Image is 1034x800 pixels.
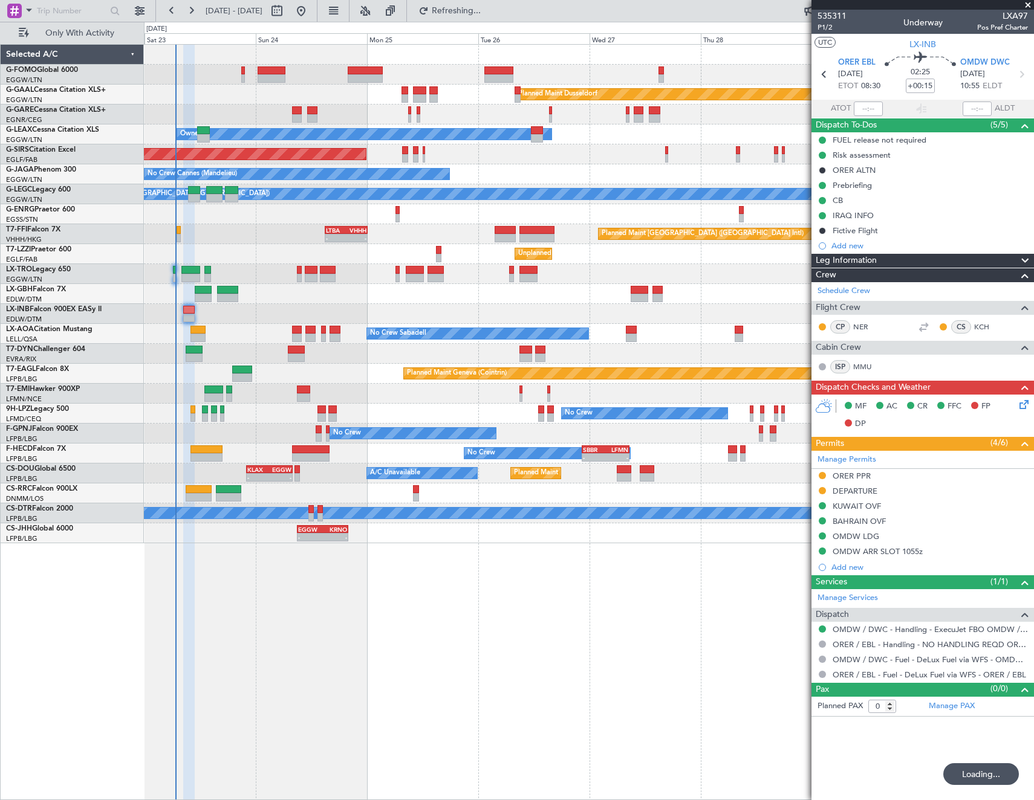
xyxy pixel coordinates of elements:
a: T7-EMIHawker 900XP [6,385,80,393]
div: LFMN [606,446,629,453]
span: OMDW DWC [960,57,1010,69]
div: - [298,534,323,541]
a: T7-FFIFalcon 7X [6,226,60,233]
a: G-GAALCessna Citation XLS+ [6,86,106,94]
a: OMDW / DWC - Handling - ExecuJet FBO OMDW / DWC [833,624,1028,634]
span: 02:25 [911,66,930,79]
a: F-GPNJFalcon 900EX [6,425,78,433]
div: DEPARTURE [833,486,877,496]
a: EGGW/LTN [6,135,42,144]
a: T7-EAGLFalcon 8X [6,366,69,373]
span: 10:55 [960,80,980,92]
span: T7-LZZI [6,246,31,253]
a: G-JAGAPhenom 300 [6,166,76,173]
span: LX-INB [909,38,936,51]
a: LX-TROLegacy 650 [6,266,71,273]
a: VHHH/HKG [6,235,42,244]
a: LFMD/CEQ [6,415,41,424]
a: ORER / EBL - Handling - NO HANDLING REQD ORER/EBL [833,639,1028,650]
a: G-SIRSCitation Excel [6,146,76,153]
span: LX-GBH [6,286,33,293]
span: Crew [816,268,836,282]
div: - [269,474,291,481]
div: Sun 24 [256,33,367,44]
span: CR [917,401,928,413]
div: Underway [903,16,943,29]
span: Pax [816,683,829,697]
div: EGGW [269,466,291,473]
a: G-FOMOGlobal 6000 [6,66,78,74]
a: EGLF/FAB [6,155,37,164]
div: No Crew Cannes (Mandelieu) [148,165,237,183]
div: Mon 25 [367,33,478,44]
a: G-ENRGPraetor 600 [6,206,75,213]
span: LXA97 [977,10,1028,22]
span: G-FOMO [6,66,37,74]
div: No Crew [467,444,495,462]
div: - [323,534,348,541]
span: Refreshing... [431,7,482,15]
a: LFPB/LBG [6,534,37,543]
span: ETOT [838,80,858,92]
span: T7-EMI [6,385,30,393]
div: - [247,474,270,481]
a: EGGW/LTN [6,76,42,85]
span: (0/0) [990,682,1008,695]
a: EVRA/RIX [6,355,36,364]
span: 535311 [818,10,847,22]
a: Manage Services [818,592,878,604]
a: EGGW/LTN [6,195,42,204]
div: A/C Unavailable [370,464,420,482]
input: --:-- [854,102,883,116]
span: G-ENRG [6,206,34,213]
span: CS-JHH [6,525,32,532]
a: LFMN/NCE [6,395,42,404]
span: LX-INB [6,306,30,313]
div: Thu 28 [701,33,812,44]
div: ORER ALTN [833,165,876,175]
a: CS-RRCFalcon 900LX [6,485,77,492]
span: P1/2 [818,22,847,33]
a: LFPB/LBG [6,514,37,523]
input: Trip Number [37,2,106,20]
span: AC [886,401,897,413]
a: EGGW/LTN [6,275,42,284]
span: F-GPNJ [6,425,32,433]
a: LFPB/LBG [6,434,37,444]
a: EGLF/FAB [6,255,37,264]
a: G-LEAXCessna Citation XLS [6,126,99,134]
a: Manage Permits [818,454,876,466]
div: Add new [831,240,1028,251]
div: KRNO [323,526,348,533]
div: Fictive Flight [833,225,878,236]
a: LX-GBHFalcon 7X [6,286,66,293]
span: G-JAGA [6,166,34,173]
span: CS-RRC [6,485,32,492]
span: Dispatch To-Dos [816,118,877,132]
div: - [583,454,606,461]
button: UTC [815,37,836,48]
span: [DATE] - [DATE] [206,5,262,16]
span: Services [816,575,847,589]
a: NER [853,321,880,332]
div: Wed 27 [590,33,701,44]
a: EGGW/LTN [6,95,42,105]
a: EDLW/DTM [6,295,42,304]
span: DP [855,418,866,430]
a: EDLW/DTM [6,315,42,324]
a: T7-DYNChallenger 604 [6,346,85,353]
div: A/C Unavailable [GEOGRAPHIC_DATA] ([GEOGRAPHIC_DATA]) [73,185,270,203]
span: Flight Crew [816,301,860,315]
a: F-HECDFalcon 7X [6,445,66,453]
a: LFPB/LBG [6,454,37,463]
span: Dispatch [816,608,849,622]
div: Add new [831,562,1028,572]
a: DNMM/LOS [6,494,44,503]
span: MF [855,401,867,413]
button: Only With Activity [13,24,131,43]
label: Planned PAX [818,700,863,712]
a: Schedule Crew [818,285,870,297]
a: LX-INBFalcon 900EX EASy II [6,306,102,313]
span: Permits [816,437,844,451]
div: Planned Maint [GEOGRAPHIC_DATA] ([GEOGRAPHIC_DATA] Intl) [602,225,804,243]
